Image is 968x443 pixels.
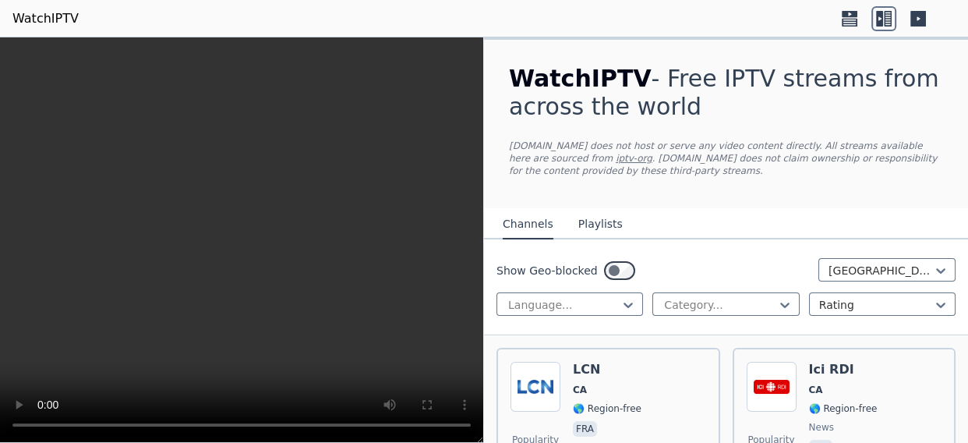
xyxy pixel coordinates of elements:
button: Playlists [578,210,623,239]
button: Channels [503,210,553,239]
a: iptv-org [616,153,652,164]
span: 🌎 Region-free [809,402,878,415]
span: 🌎 Region-free [573,402,641,415]
p: fra [573,421,597,437]
span: CA [809,384,823,396]
span: CA [573,384,587,396]
h6: Ici RDI [809,362,878,377]
label: Show Geo-blocked [496,263,598,278]
img: Ici RDI [747,362,797,412]
span: news [809,421,834,434]
p: [DOMAIN_NAME] does not host or serve any video content directly. All streams available here are s... [509,140,943,177]
img: LCN [510,362,560,412]
h6: LCN [573,362,641,377]
h1: - Free IPTV streams from across the world [509,65,943,121]
span: WatchIPTV [509,65,652,92]
a: WatchIPTV [12,9,79,28]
